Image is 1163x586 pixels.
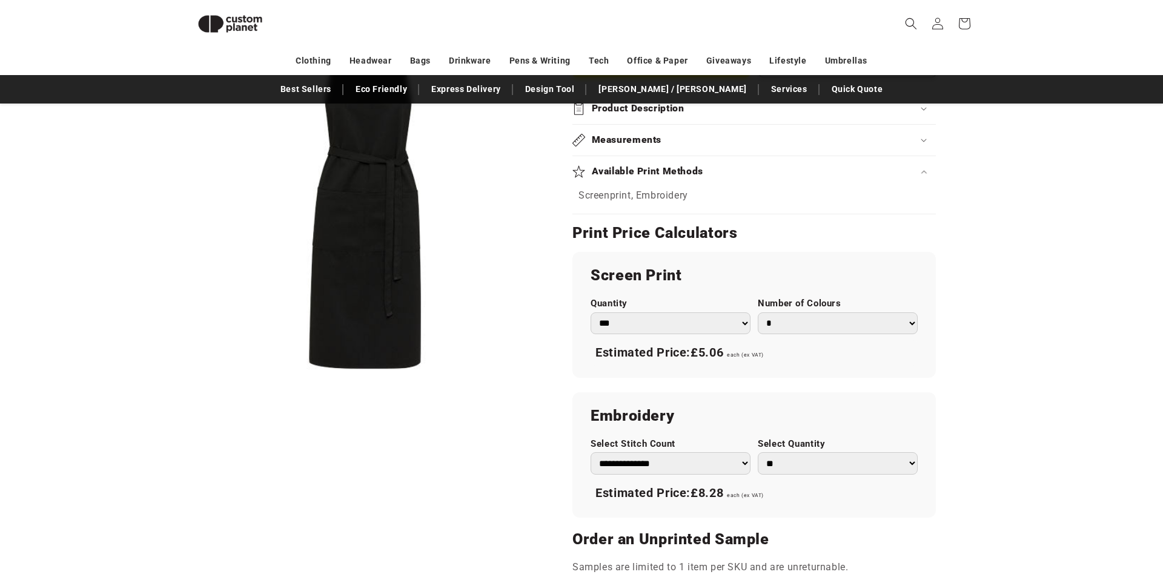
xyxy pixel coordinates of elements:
[591,266,918,285] h2: Screen Print
[898,10,924,37] summary: Search
[592,79,752,100] a: [PERSON_NAME] / [PERSON_NAME]
[572,93,936,124] summary: Product Description
[274,79,337,100] a: Best Sellers
[572,223,936,243] h2: Print Price Calculators
[591,438,750,450] label: Select Stitch Count
[509,50,571,71] a: Pens & Writing
[449,50,491,71] a: Drinkware
[592,165,704,178] h2: Available Print Methods
[758,438,918,450] label: Select Quantity
[691,345,723,360] span: £5.06
[826,79,889,100] a: Quick Quote
[591,298,750,309] label: Quantity
[591,340,918,366] div: Estimated Price:
[519,79,581,100] a: Design Tool
[591,406,918,426] h2: Embroidery
[350,50,392,71] a: Headwear
[955,455,1163,586] iframe: Chat Widget
[572,559,936,576] p: Samples are limited to 1 item per SKU and are unreturnable.
[769,50,806,71] a: Lifestyle
[758,298,918,309] label: Number of Colours
[572,156,936,187] summary: Available Print Methods
[572,530,936,549] h2: Order an Unprinted Sample
[188,18,542,372] media-gallery: Gallery Viewer
[727,492,764,498] span: each (ex VAT)
[691,486,723,500] span: £8.28
[425,79,507,100] a: Express Delivery
[727,352,764,358] span: each (ex VAT)
[592,102,684,115] h2: Product Description
[627,50,688,71] a: Office & Paper
[350,79,413,100] a: Eco Friendly
[592,134,662,146] h2: Measurements
[296,50,331,71] a: Clothing
[572,125,936,156] summary: Measurements
[578,189,688,201] span: Screenprint, Embroidery
[765,79,813,100] a: Services
[188,5,273,43] img: Custom Planet
[410,50,431,71] a: Bags
[591,481,918,506] div: Estimated Price:
[589,50,609,71] a: Tech
[706,50,751,71] a: Giveaways
[825,50,867,71] a: Umbrellas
